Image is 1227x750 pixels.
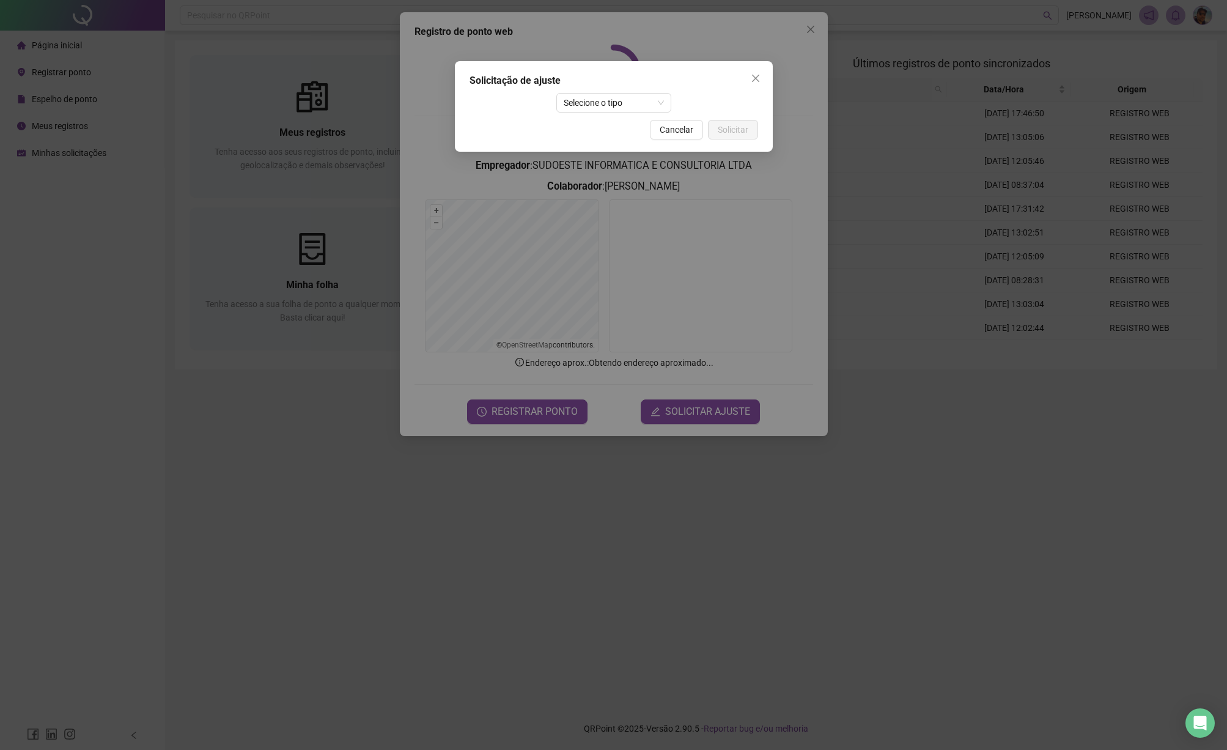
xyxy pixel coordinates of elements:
button: Close [746,69,765,88]
button: Solicitar [708,120,758,139]
div: Solicitação de ajuste [470,73,758,88]
button: Cancelar [650,120,703,139]
div: Open Intercom Messenger [1185,708,1215,738]
span: close [751,73,761,83]
span: Cancelar [660,123,693,136]
span: Selecione o tipo [563,94,664,112]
